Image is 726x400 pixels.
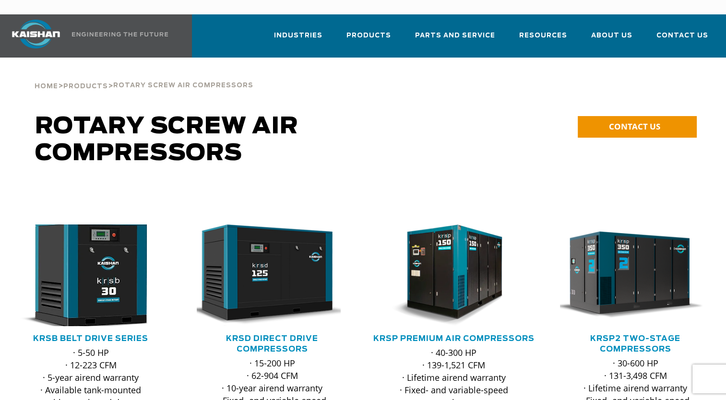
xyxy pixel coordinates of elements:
[591,30,632,41] span: About Us
[274,23,322,56] a: Industries
[63,83,108,90] span: Products
[35,82,58,90] a: Home
[590,335,680,353] a: KRSP2 Two-Stage Compressors
[656,23,708,56] a: Contact Us
[197,224,347,326] div: krsd125
[35,58,253,94] div: > >
[190,224,341,326] img: krsd125
[346,30,391,41] span: Products
[35,115,298,165] span: Rotary Screw Air Compressors
[0,219,167,331] img: krsb30
[608,121,660,132] span: CONTACT US
[560,224,711,326] div: krsp350
[33,335,148,342] a: KRSB Belt Drive Series
[519,30,567,41] span: Resources
[226,335,318,353] a: KRSD Direct Drive Compressors
[415,23,495,56] a: Parts and Service
[371,224,523,326] img: krsp150
[274,30,322,41] span: Industries
[63,82,108,90] a: Products
[591,23,632,56] a: About Us
[656,30,708,41] span: Contact Us
[578,116,697,138] a: CONTACT US
[519,23,567,56] a: Resources
[379,224,529,326] div: krsp150
[15,224,166,326] div: krsb30
[373,335,535,342] a: KRSP Premium Air Compressors
[415,30,495,41] span: Parts and Service
[346,23,391,56] a: Products
[35,83,58,90] span: Home
[113,82,253,89] span: Rotary Screw Air Compressors
[553,224,704,326] img: krsp350
[72,32,168,36] img: Engineering the future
